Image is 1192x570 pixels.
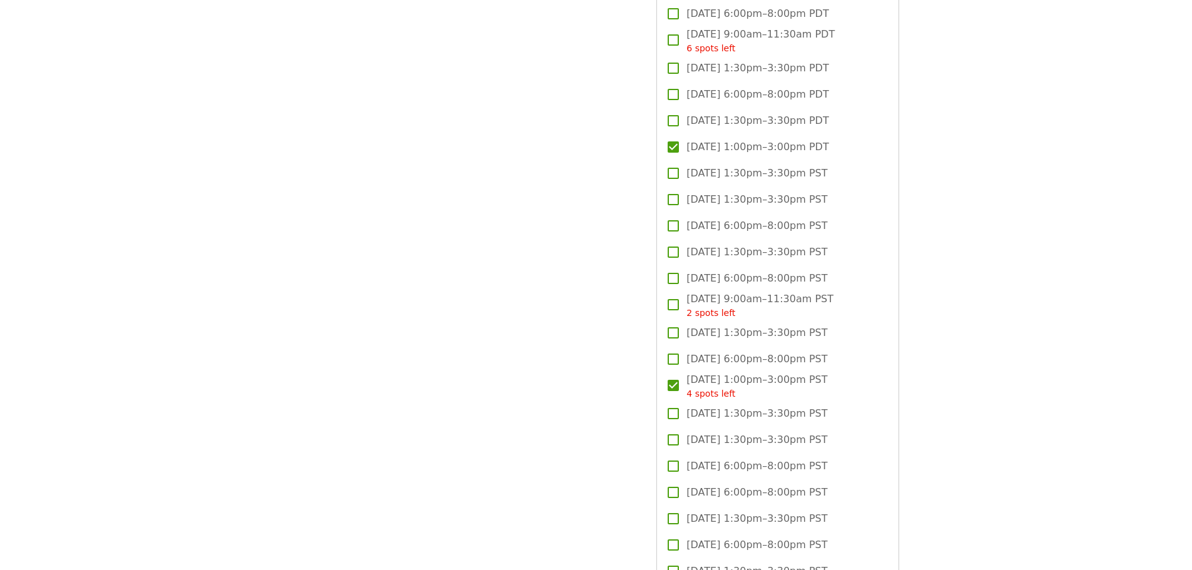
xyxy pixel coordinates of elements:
[686,87,828,102] span: [DATE] 6:00pm–8:00pm PDT
[686,292,833,320] span: [DATE] 9:00am–11:30am PST
[686,43,735,53] span: 6 spots left
[686,537,827,552] span: [DATE] 6:00pm–8:00pm PST
[686,166,827,181] span: [DATE] 1:30pm–3:30pm PST
[686,245,827,260] span: [DATE] 1:30pm–3:30pm PST
[686,6,828,21] span: [DATE] 6:00pm–8:00pm PDT
[686,389,735,399] span: 4 spots left
[686,308,735,318] span: 2 spots left
[686,140,828,155] span: [DATE] 1:00pm–3:00pm PDT
[686,511,827,526] span: [DATE] 1:30pm–3:30pm PST
[686,372,827,400] span: [DATE] 1:00pm–3:00pm PST
[686,485,827,500] span: [DATE] 6:00pm–8:00pm PST
[686,325,827,340] span: [DATE] 1:30pm–3:30pm PST
[686,113,828,128] span: [DATE] 1:30pm–3:30pm PDT
[686,459,827,474] span: [DATE] 6:00pm–8:00pm PST
[686,352,827,367] span: [DATE] 6:00pm–8:00pm PST
[686,271,827,286] span: [DATE] 6:00pm–8:00pm PST
[686,61,828,76] span: [DATE] 1:30pm–3:30pm PDT
[686,218,827,233] span: [DATE] 6:00pm–8:00pm PST
[686,406,827,421] span: [DATE] 1:30pm–3:30pm PST
[686,27,835,55] span: [DATE] 9:00am–11:30am PDT
[686,432,827,447] span: [DATE] 1:30pm–3:30pm PST
[686,192,827,207] span: [DATE] 1:30pm–3:30pm PST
